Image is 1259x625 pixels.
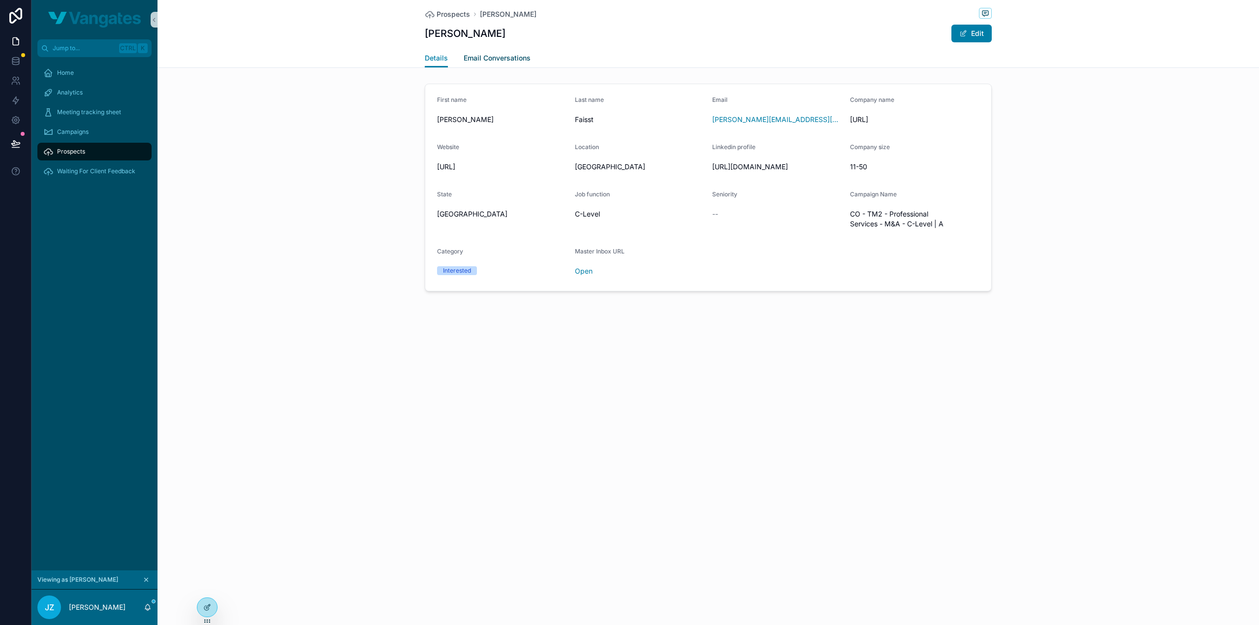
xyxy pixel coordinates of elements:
span: Email [712,96,727,103]
a: Analytics [37,84,152,101]
span: K [139,44,147,52]
a: Details [425,49,448,68]
span: Prospects [437,9,470,19]
span: Analytics [57,89,83,96]
span: Company name [850,96,894,103]
div: scrollable content [31,57,157,193]
span: C-Level [575,209,705,219]
a: Open [575,267,593,275]
span: [GEOGRAPHIC_DATA] [575,162,705,172]
span: Viewing as [PERSON_NAME] [37,576,118,584]
a: Meeting tracking sheet [37,103,152,121]
a: Home [37,64,152,82]
img: App logo [48,12,141,28]
h1: [PERSON_NAME] [425,27,505,40]
span: Details [425,53,448,63]
span: State [437,190,452,198]
button: Jump to...CtrlK [37,39,152,57]
a: Email Conversations [464,49,531,69]
span: [GEOGRAPHIC_DATA] [437,209,567,219]
span: Job function [575,190,610,198]
span: Company size [850,143,890,151]
span: Faisst [575,115,705,125]
a: [PERSON_NAME] [480,9,536,19]
span: Prospects [57,148,85,156]
span: Category [437,248,463,255]
span: Linkedin profile [712,143,755,151]
span: Location [575,143,599,151]
span: -- [712,209,718,219]
a: Campaigns [37,123,152,141]
a: Prospects [37,143,152,160]
span: [URL] [850,115,980,125]
span: Email Conversations [464,53,531,63]
span: Campaign Name [850,190,897,198]
span: Website [437,143,459,151]
span: Master Inbox URL [575,248,625,255]
a: Waiting For Client Feedback [37,162,152,180]
div: Interested [443,266,471,275]
span: JZ [45,601,54,613]
span: [URL] [437,162,567,172]
span: Ctrl [119,43,137,53]
span: Jump to... [53,44,115,52]
span: Waiting For Client Feedback [57,167,135,175]
button: Edit [951,25,992,42]
span: Last name [575,96,604,103]
span: Campaigns [57,128,89,136]
span: [URL][DOMAIN_NAME] [712,162,842,172]
a: [PERSON_NAME][EMAIL_ADDRESS][PERSON_NAME] [712,115,842,125]
span: Home [57,69,74,77]
span: 11-50 [850,162,980,172]
a: Prospects [425,9,470,19]
span: CO - TM2 - Professional Services - M&A - C-Level | A [850,209,980,229]
span: [PERSON_NAME] [437,115,567,125]
span: Seniority [712,190,737,198]
span: Meeting tracking sheet [57,108,121,116]
p: [PERSON_NAME] [69,602,126,612]
span: First name [437,96,467,103]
